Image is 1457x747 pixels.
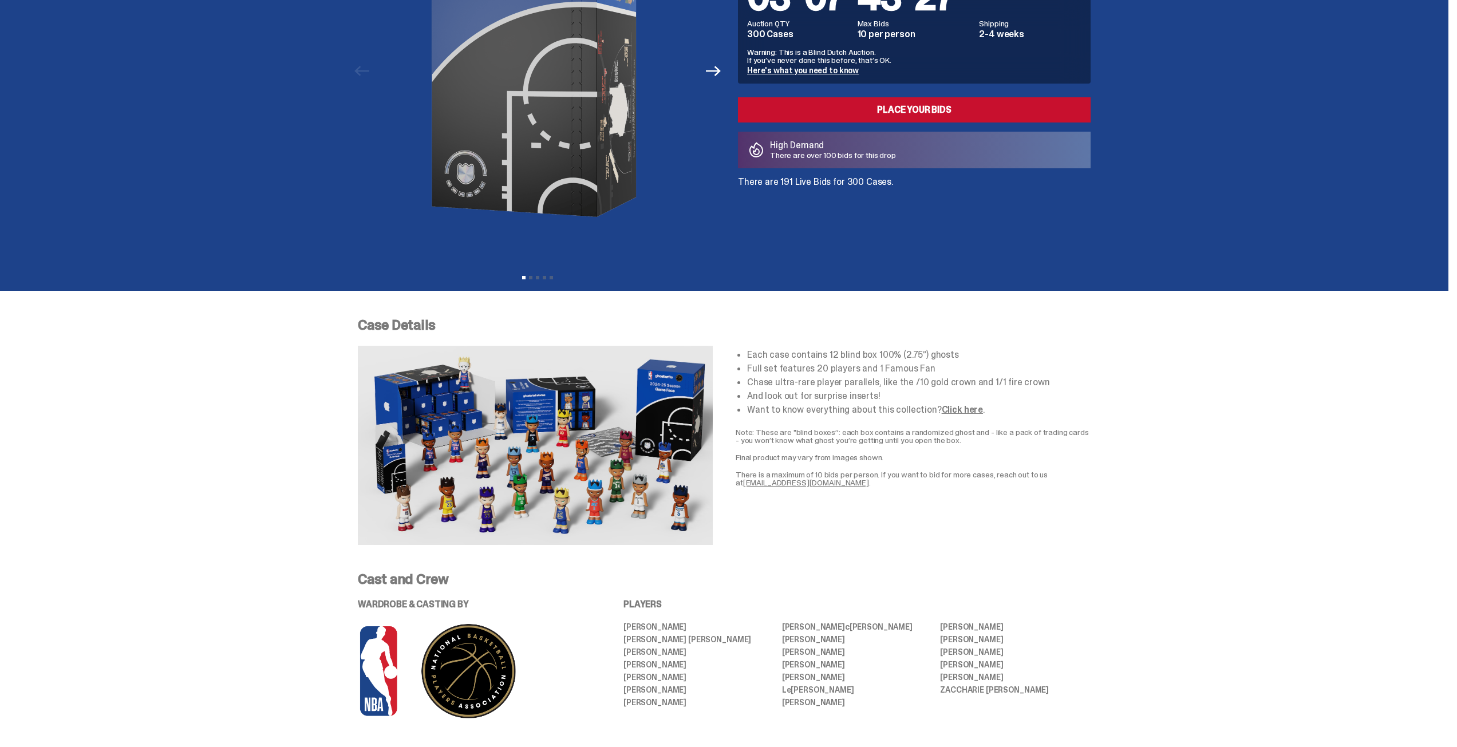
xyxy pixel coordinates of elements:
[747,30,851,39] dd: 300 Cases
[787,685,791,695] span: e
[858,30,973,39] dd: 10 per person
[623,661,774,669] li: [PERSON_NAME]
[623,673,774,681] li: [PERSON_NAME]
[623,698,774,706] li: [PERSON_NAME]
[782,698,933,706] li: [PERSON_NAME]
[736,428,1091,444] p: Note: These are "blind boxes”: each box contains a randomized ghost and - like a pack of trading ...
[358,346,713,545] img: NBA-Case-Details.png
[770,141,896,150] p: High Demand
[940,686,1091,694] li: ZACCHARIE [PERSON_NAME]
[782,673,933,681] li: [PERSON_NAME]
[940,648,1091,656] li: [PERSON_NAME]
[940,661,1091,669] li: [PERSON_NAME]
[747,364,1091,373] li: Full set features 20 players and 1 Famous Fan
[358,572,1091,586] p: Cast and Crew
[782,648,933,656] li: [PERSON_NAME]
[543,276,546,279] button: View slide 4
[782,686,933,694] li: L [PERSON_NAME]
[743,477,869,488] a: [EMAIL_ADDRESS][DOMAIN_NAME]
[770,151,896,159] p: There are over 100 bids for this drop
[358,623,558,720] img: NBA%20and%20PA%20logo%20for%20PDP-04.png
[747,405,1091,414] li: Want to know everything about this collection? .
[858,19,973,27] dt: Max Bids
[747,378,1091,387] li: Chase ultra-rare player parallels, like the /10 gold crown and 1/1 fire crown
[940,635,1091,643] li: [PERSON_NAME]
[979,30,1081,39] dd: 2-4 weeks
[522,276,526,279] button: View slide 1
[623,600,1091,609] p: PLAYERS
[942,404,983,416] a: Click here
[623,648,774,656] li: [PERSON_NAME]
[940,673,1091,681] li: [PERSON_NAME]
[623,623,774,631] li: [PERSON_NAME]
[747,48,1081,64] p: Warning: This is a Blind Dutch Auction. If you’ve never done this before, that’s OK.
[738,177,1091,187] p: There are 191 Live Bids for 300 Cases.
[940,623,1091,631] li: [PERSON_NAME]
[623,635,774,643] li: [PERSON_NAME] [PERSON_NAME]
[782,623,933,631] li: [PERSON_NAME] [PERSON_NAME]
[747,19,851,27] dt: Auction QTY
[529,276,532,279] button: View slide 2
[550,276,553,279] button: View slide 5
[747,65,859,76] a: Here's what you need to know
[736,453,1091,461] p: Final product may vary from images shown.
[358,600,591,609] p: WARDROBE & CASTING BY
[358,318,1091,332] p: Case Details
[738,97,1091,122] a: Place your Bids
[701,58,726,84] button: Next
[747,392,1091,401] li: And look out for surprise inserts!
[782,661,933,669] li: [PERSON_NAME]
[747,350,1091,359] li: Each case contains 12 blind box 100% (2.75”) ghosts
[536,276,539,279] button: View slide 3
[623,686,774,694] li: [PERSON_NAME]
[782,635,933,643] li: [PERSON_NAME]
[845,622,850,632] span: c
[979,19,1081,27] dt: Shipping
[736,471,1091,487] p: There is a maximum of 10 bids per person. If you want to bid for more cases, reach out to us at .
